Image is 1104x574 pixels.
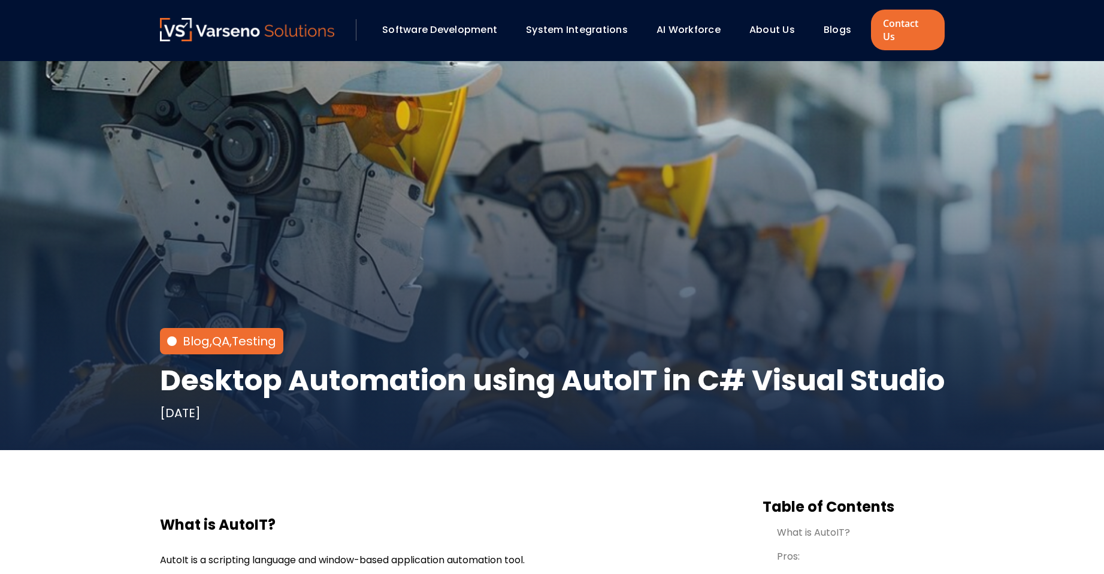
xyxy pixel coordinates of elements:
[763,526,945,540] a: What is AutoIT?
[520,20,645,40] div: System Integrations
[871,10,944,50] a: Contact Us
[763,498,945,516] h3: Table of Contents
[376,20,514,40] div: Software Development
[526,23,628,37] a: System Integrations
[160,405,201,421] div: [DATE]
[824,23,851,37] a: Blogs
[657,23,721,37] a: AI Workforce
[160,364,945,397] h1: Desktop Automation using AutoIT in C# Visual Studio
[160,553,743,567] p: AutoIt is a scripting language and window-based application automation tool.
[743,20,812,40] div: About Us
[382,23,497,37] a: Software Development
[160,18,335,41] img: Varseno Solutions – Product Engineering & IT Services
[160,516,743,534] h3: What is AutoIT?
[651,20,737,40] div: AI Workforce
[183,333,210,350] a: Blog
[160,18,335,42] a: Varseno Solutions – Product Engineering & IT Services
[763,549,945,564] a: Pros:
[818,20,868,40] div: Blogs
[749,23,795,37] a: About Us
[212,333,229,350] a: QA
[183,333,276,350] div: , ,
[232,333,276,350] a: Testing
